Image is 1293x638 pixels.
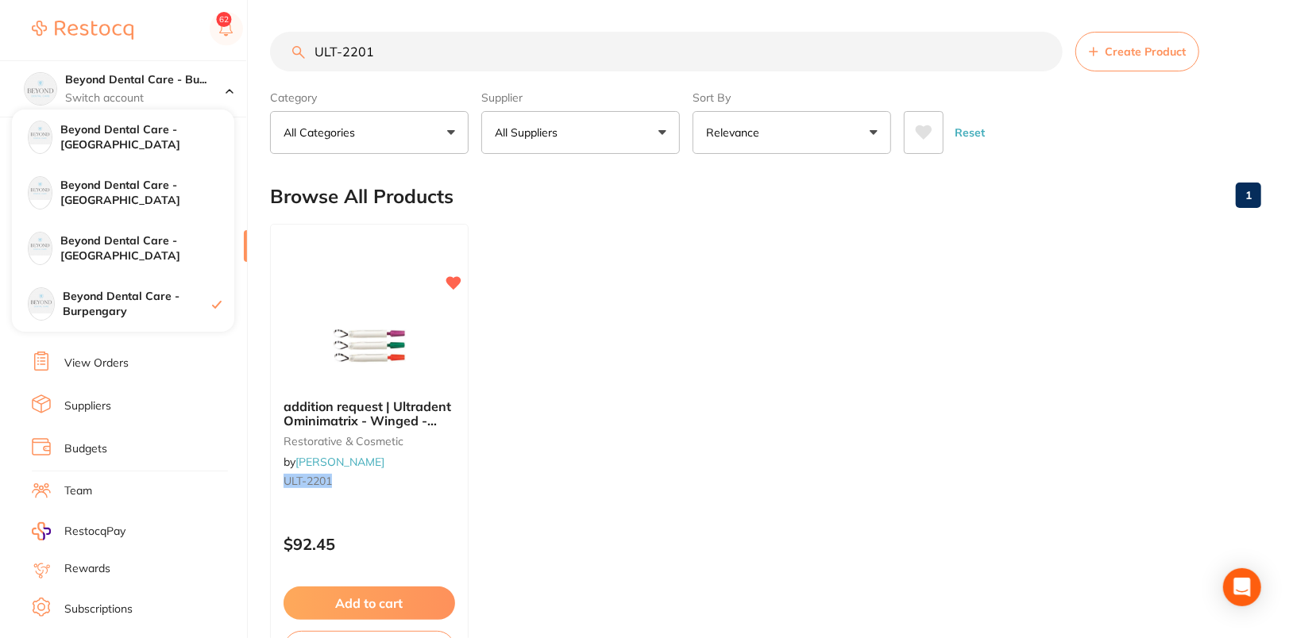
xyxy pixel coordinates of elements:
span: by [284,455,384,469]
img: Beyond Dental Care - Hamilton [29,233,52,256]
img: Beyond Dental Care - Burpengary [29,288,54,313]
a: Subscriptions [64,601,133,617]
label: Sort By [693,90,891,105]
h4: Beyond Dental Care - [GEOGRAPHIC_DATA] [60,178,234,209]
a: Rewards [64,561,110,577]
a: [PERSON_NAME] [295,455,384,469]
button: All Categories [270,111,469,154]
a: Team [64,483,92,499]
span: addition request | Ultradent Ominimatrix - Winged - 0.001 - 48 - Orange [284,398,451,444]
img: Beyond Dental Care - Sandstone Point [29,121,52,144]
span: Create Product [1105,45,1186,58]
label: Category [270,90,469,105]
a: Suppliers [64,398,111,414]
img: addition request | Ultradent Ominimatrix - Winged - 0.001 - 48 - Orange [318,307,421,386]
p: All Suppliers [495,125,564,140]
button: Create Product [1075,32,1199,71]
a: RestocqPay [32,522,125,540]
h4: Beyond Dental Care - [GEOGRAPHIC_DATA] [60,122,234,153]
h2: Browse All Products [270,186,454,208]
p: All Categories [284,125,361,140]
a: Budgets [64,441,107,457]
h4: Beyond Dental Care - [GEOGRAPHIC_DATA] [60,233,234,264]
img: Restocq Logo [32,21,133,40]
div: Open Intercom Messenger [1223,568,1261,606]
button: All Suppliers [481,111,680,154]
img: Beyond Dental Care - Burpengary [25,73,56,105]
a: View Orders [64,356,129,371]
button: Reset [950,111,990,154]
label: Supplier [481,90,680,105]
p: Switch account [65,90,226,106]
img: Beyond Dental Care - Brighton [29,177,52,200]
p: Relevance [706,125,766,140]
a: Restocq Logo [32,12,133,48]
h4: Beyond Dental Care - Burpengary [65,72,226,88]
em: ULT-2201 [284,474,332,488]
span: RestocqPay [64,524,125,540]
h4: Beyond Dental Care - Burpengary [63,289,212,320]
small: restorative & cosmetic [284,435,455,448]
b: addition request | Ultradent Ominimatrix - Winged - 0.001 - 48 - Orange [284,399,455,429]
input: Search Products [270,32,1063,71]
a: 1 [1236,179,1261,211]
img: RestocqPay [32,522,51,540]
p: $92.45 [284,535,455,553]
button: Add to cart [284,586,455,620]
button: Relevance [693,111,891,154]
